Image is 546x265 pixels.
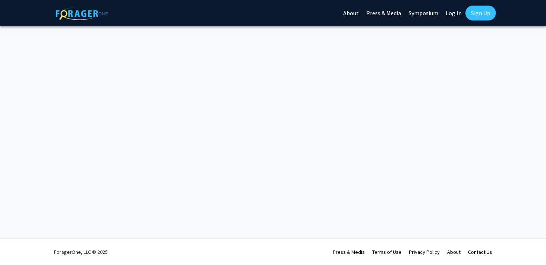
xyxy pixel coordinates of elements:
a: About [447,249,461,255]
a: Contact Us [468,249,492,255]
div: ForagerOne, LLC © 2025 [54,239,108,265]
a: Press & Media [333,249,365,255]
img: ForagerOne Logo [56,7,108,20]
a: Sign Up [465,6,496,20]
a: Privacy Policy [409,249,440,255]
a: Terms of Use [372,249,402,255]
